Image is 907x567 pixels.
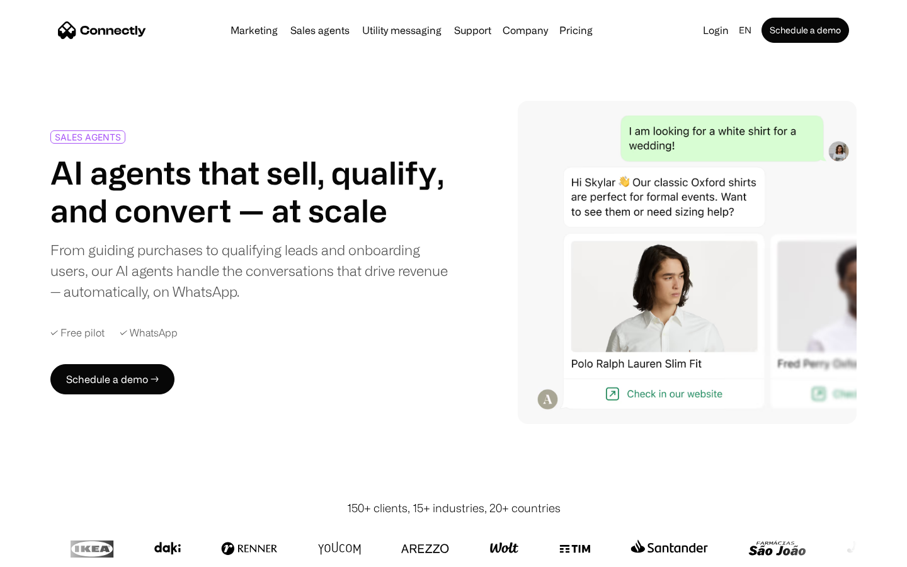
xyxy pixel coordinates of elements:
[357,25,447,35] a: Utility messaging
[25,545,76,563] ul: Language list
[698,21,734,39] a: Login
[739,21,751,39] div: en
[120,327,178,339] div: ✓ WhatsApp
[347,500,561,517] div: 150+ clients, 15+ industries, 20+ countries
[50,239,448,302] div: From guiding purchases to qualifying leads and onboarding users, our AI agents handle the convers...
[449,25,496,35] a: Support
[50,327,105,339] div: ✓ Free pilot
[762,18,849,43] a: Schedule a demo
[554,25,598,35] a: Pricing
[50,364,174,394] a: Schedule a demo →
[50,154,448,229] h1: AI agents that sell, qualify, and convert — at scale
[285,25,355,35] a: Sales agents
[503,21,548,39] div: Company
[13,544,76,563] aside: Language selected: English
[55,132,121,142] div: SALES AGENTS
[225,25,283,35] a: Marketing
